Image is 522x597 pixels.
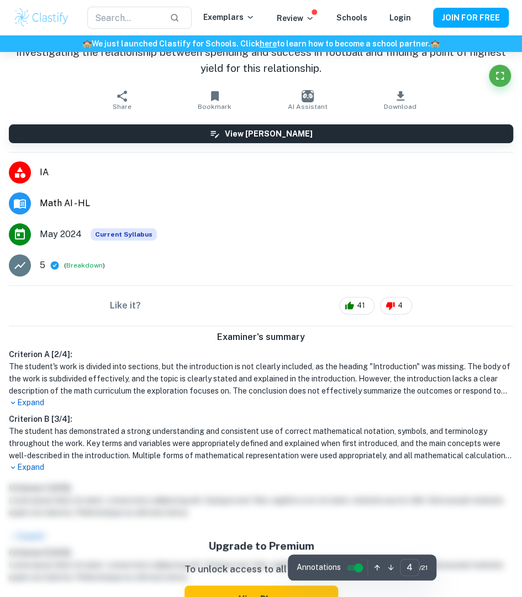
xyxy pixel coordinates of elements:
[40,228,82,241] span: May 2024
[9,413,513,425] h6: Criterion B [ 3 / 4 ]:
[419,563,428,573] span: / 21
[4,331,518,344] h6: Examiner's summary
[389,13,411,22] a: Login
[198,103,231,111] span: Bookmark
[261,85,354,116] button: AI Assistant
[40,166,513,179] span: IA
[91,228,157,240] div: This exemplar is based on the current syllabus. Feel free to refer to it for inspiration/ideas wh...
[2,38,520,50] h6: We just launched Clastify for Schools. Click to learn how to become a school partner.
[9,360,513,397] h1: The student's work is divided into sections, but the introduction is not clearly included, as the...
[384,103,416,111] span: Download
[489,65,511,87] button: Fullscreen
[184,538,338,554] h5: Upgrade to Premium
[297,562,341,573] span: Annotations
[354,85,447,116] button: Download
[9,397,513,409] p: Expand
[9,44,513,76] h1: Investigating the relationship between spending and success in football and finding a point of hi...
[40,259,45,272] p: 5
[168,85,261,116] button: Bookmark
[339,297,375,315] div: 41
[9,462,513,473] p: Expand
[380,297,412,315] div: 4
[66,260,103,270] button: Breakdown
[13,7,70,29] img: Clastify logo
[336,13,367,22] a: Schools
[82,39,92,48] span: 🏫
[184,562,338,577] p: To unlock access to all summaries
[260,39,277,48] a: here
[87,7,161,29] input: Search...
[433,8,509,28] button: JOIN FOR FREE
[9,124,513,143] button: View [PERSON_NAME]
[113,103,131,111] span: Share
[277,12,314,24] p: Review
[225,128,313,140] h6: View [PERSON_NAME]
[288,103,328,111] span: AI Assistant
[302,90,314,102] img: AI Assistant
[9,348,513,360] h6: Criterion A [ 2 / 4 ]:
[64,260,105,271] span: ( )
[40,197,513,210] span: Math AI - HL
[351,300,371,311] span: 41
[110,299,141,312] h6: Like it?
[430,39,440,48] span: 🏫
[9,425,513,462] h1: The student has demonstrated a strong understanding and consistent use of correct mathematical no...
[91,228,157,240] span: Current Syllabus
[76,85,168,116] button: Share
[203,11,255,23] p: Exemplars
[392,300,409,311] span: 4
